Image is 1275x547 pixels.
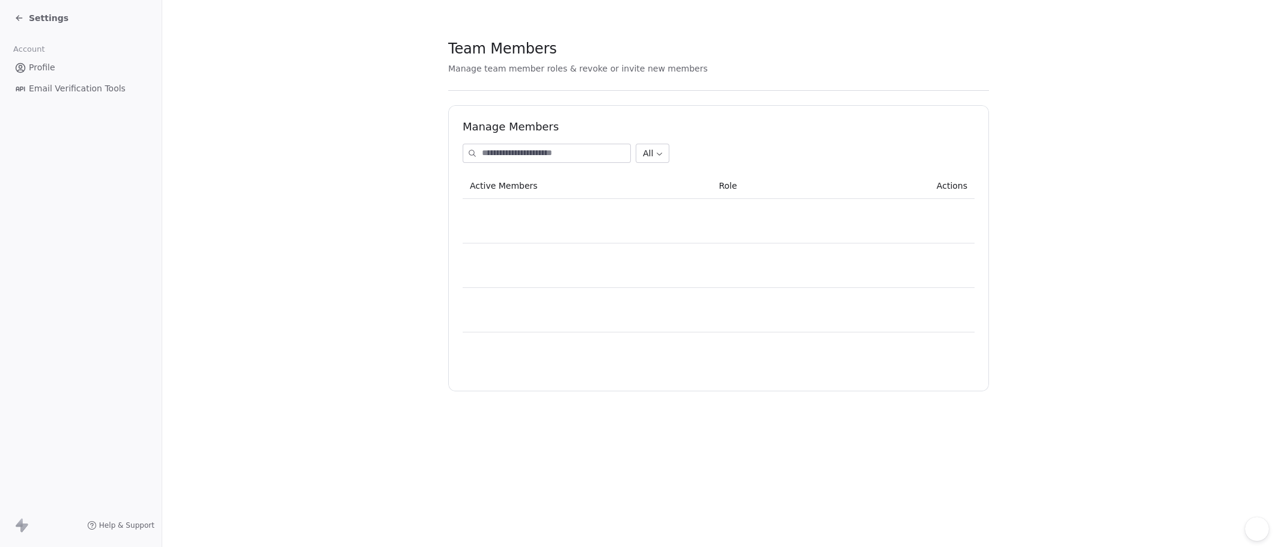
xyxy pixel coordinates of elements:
span: Manage team member roles & revoke or invite new members [448,64,708,73]
span: Settings [29,12,68,24]
a: Settings [14,12,68,24]
span: Help & Support [99,521,154,530]
span: Profile [29,61,55,74]
a: Help & Support [87,521,154,530]
span: Actions [937,181,967,191]
span: Email Verification Tools [29,82,126,95]
span: Team Members [448,40,557,58]
h1: Manage Members [463,120,975,134]
span: Account [8,40,50,58]
a: Email Verification Tools [10,79,152,99]
span: Active Members [470,181,538,191]
span: Role [719,181,737,191]
a: Profile [10,58,152,78]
